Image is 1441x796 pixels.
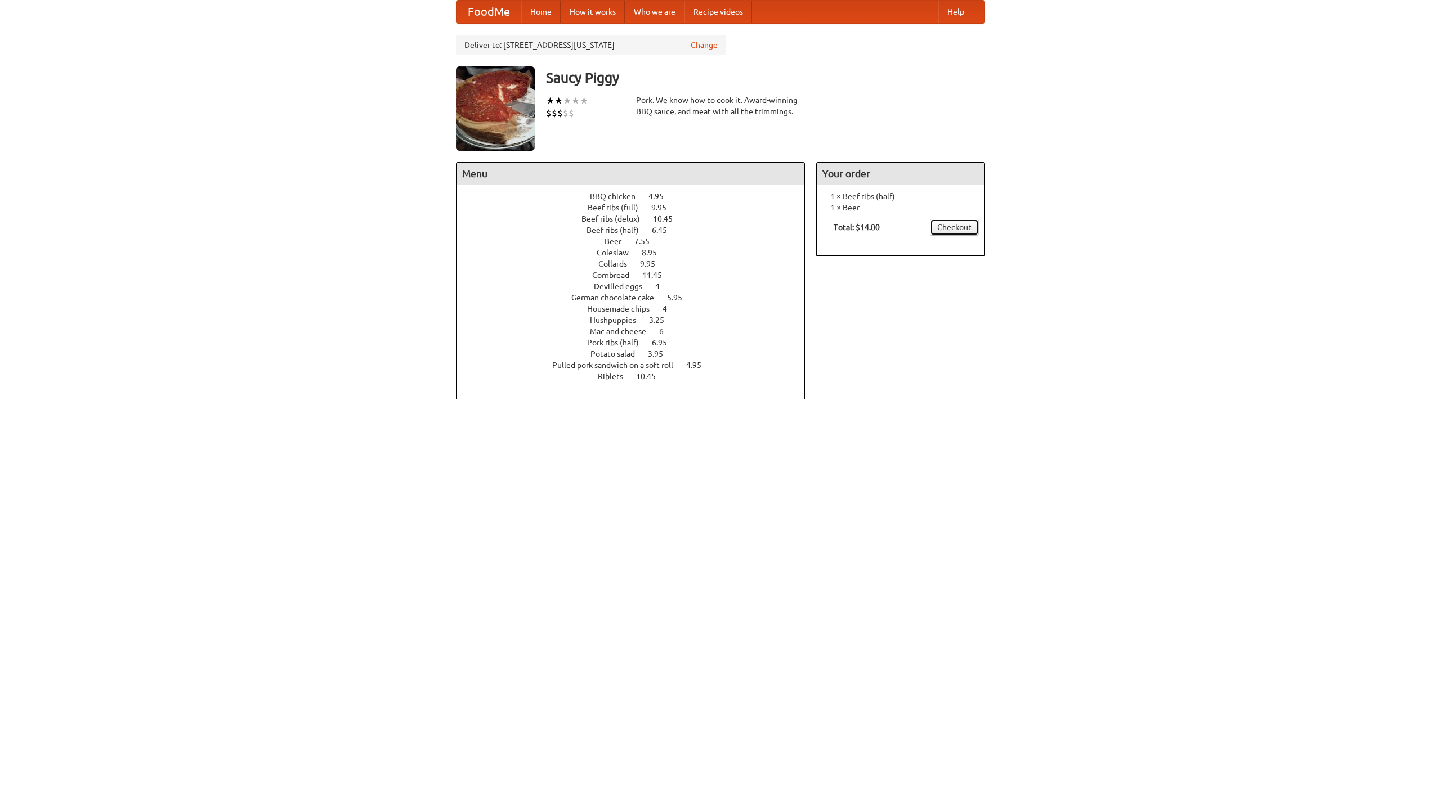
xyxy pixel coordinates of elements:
a: BBQ chicken 4.95 [590,192,684,201]
a: How it works [561,1,625,23]
h4: Your order [817,163,984,185]
a: Recipe videos [684,1,752,23]
span: 4 [655,282,671,291]
li: ★ [554,95,563,107]
li: $ [552,107,557,119]
a: Riblets 10.45 [598,372,677,381]
span: Cornbread [592,271,641,280]
span: Coleslaw [597,248,640,257]
span: BBQ chicken [590,192,647,201]
span: 5.95 [667,293,693,302]
span: 9.95 [640,259,666,268]
span: Beef ribs (full) [588,203,650,212]
span: 4.95 [648,192,675,201]
span: 11.45 [642,271,673,280]
li: 1 × Beer [822,202,979,213]
a: Potato salad 3.95 [590,349,684,358]
span: 6.45 [652,226,678,235]
span: 4.95 [686,361,713,370]
li: ★ [546,95,554,107]
li: 1 × Beef ribs (half) [822,191,979,202]
span: 3.95 [648,349,674,358]
span: 9.95 [651,203,678,212]
span: Housemade chips [587,304,661,313]
span: 4 [663,304,678,313]
h3: Saucy Piggy [546,66,985,89]
a: Mac and cheese 6 [590,327,684,336]
span: Beef ribs (delux) [581,214,651,223]
span: German chocolate cake [571,293,665,302]
li: ★ [580,95,588,107]
li: ★ [571,95,580,107]
a: Hushpuppies 3.25 [590,316,685,325]
a: Beef ribs (half) 6.45 [587,226,688,235]
a: FoodMe [457,1,521,23]
span: Collards [598,259,638,268]
span: Riblets [598,372,634,381]
li: ★ [563,95,571,107]
span: 7.55 [634,237,661,246]
span: 6 [659,327,675,336]
li: $ [569,107,574,119]
li: $ [546,107,552,119]
a: Beer 7.55 [605,237,670,246]
span: Potato salad [590,349,646,358]
span: 3.25 [649,316,675,325]
span: Beef ribs (half) [587,226,650,235]
span: Devilled eggs [594,282,654,291]
a: Coleslaw 8.95 [597,248,678,257]
span: Beer [605,237,633,246]
a: Pulled pork sandwich on a soft roll 4.95 [552,361,722,370]
a: German chocolate cake 5.95 [571,293,703,302]
a: Pork ribs (half) 6.95 [587,338,688,347]
li: $ [563,107,569,119]
li: $ [557,107,563,119]
a: Who we are [625,1,684,23]
span: Pork ribs (half) [587,338,650,347]
a: Help [938,1,973,23]
a: Cornbread 11.45 [592,271,683,280]
img: angular.jpg [456,66,535,151]
span: 10.45 [653,214,684,223]
a: Housemade chips 4 [587,304,688,313]
div: Pork. We know how to cook it. Award-winning BBQ sauce, and meat with all the trimmings. [636,95,805,117]
span: 10.45 [636,372,667,381]
div: Deliver to: [STREET_ADDRESS][US_STATE] [456,35,726,55]
span: 6.95 [652,338,678,347]
a: Collards 9.95 [598,259,676,268]
a: Home [521,1,561,23]
a: Beef ribs (delux) 10.45 [581,214,693,223]
span: Pulled pork sandwich on a soft roll [552,361,684,370]
a: Change [691,39,718,51]
a: Beef ribs (full) 9.95 [588,203,687,212]
a: Checkout [930,219,979,236]
span: Hushpuppies [590,316,647,325]
h4: Menu [457,163,804,185]
span: 8.95 [642,248,668,257]
span: Mac and cheese [590,327,657,336]
a: Devilled eggs 4 [594,282,681,291]
b: Total: $14.00 [834,223,880,232]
